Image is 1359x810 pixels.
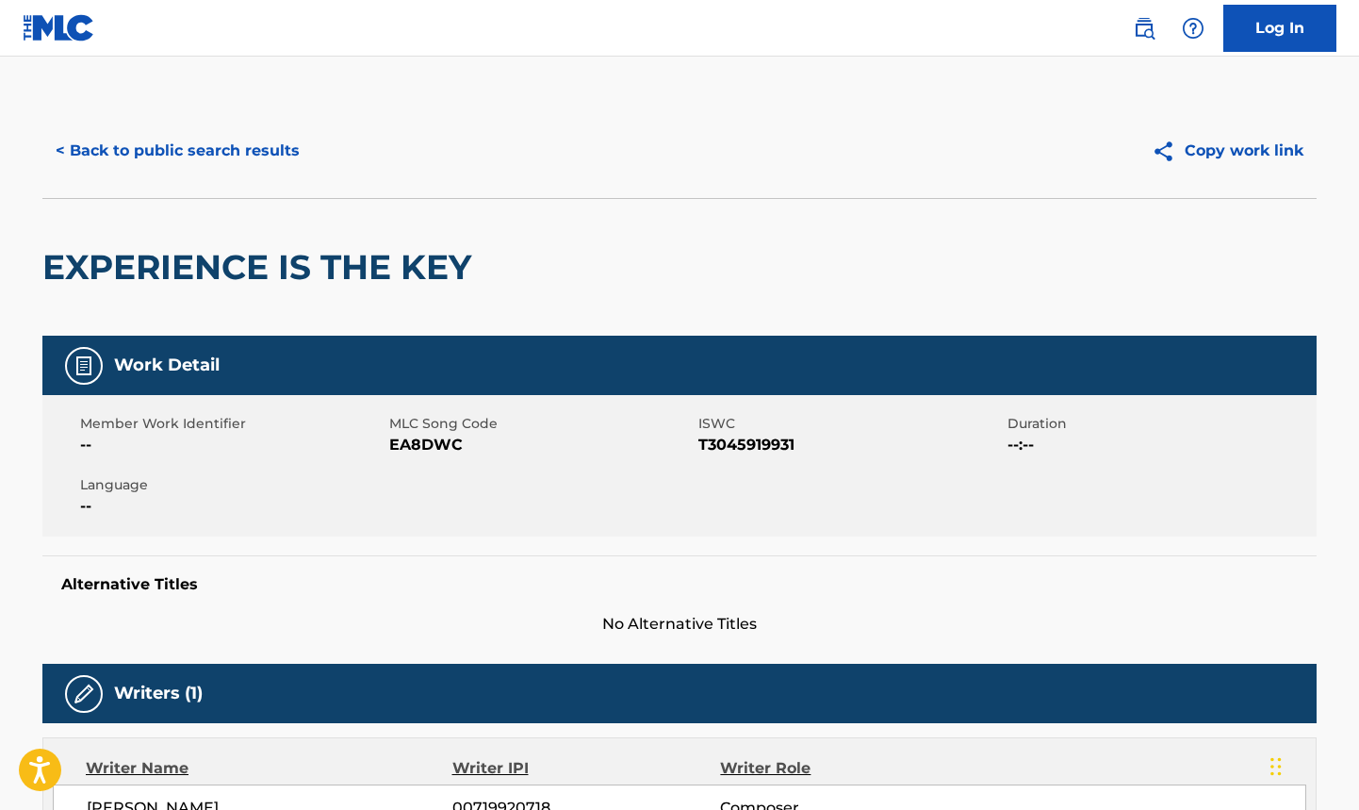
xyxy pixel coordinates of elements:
[80,475,385,495] span: Language
[720,757,964,780] div: Writer Role
[1174,9,1212,47] div: Help
[80,414,385,434] span: Member Work Identifier
[80,434,385,456] span: --
[42,127,313,174] button: < Back to public search results
[1265,719,1359,810] iframe: Chat Widget
[1138,127,1317,174] button: Copy work link
[1133,17,1155,40] img: search
[114,355,220,376] h5: Work Detail
[114,683,203,704] h5: Writers (1)
[42,246,481,289] h2: EXPERIENCE IS THE KEY
[1125,9,1163,47] a: Public Search
[1152,140,1185,163] img: Copy work link
[80,495,385,518] span: --
[73,683,95,705] img: Writers
[452,757,721,780] div: Writer IPI
[1007,414,1312,434] span: Duration
[73,355,95,377] img: Work Detail
[698,434,1003,456] span: T3045919931
[86,757,452,780] div: Writer Name
[23,14,95,41] img: MLC Logo
[61,575,1298,594] h5: Alternative Titles
[1270,738,1282,795] div: Drag
[1007,434,1312,456] span: --:--
[1223,5,1336,52] a: Log In
[389,434,694,456] span: EA8DWC
[698,414,1003,434] span: ISWC
[1182,17,1204,40] img: help
[42,613,1317,636] span: No Alternative Titles
[389,414,694,434] span: MLC Song Code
